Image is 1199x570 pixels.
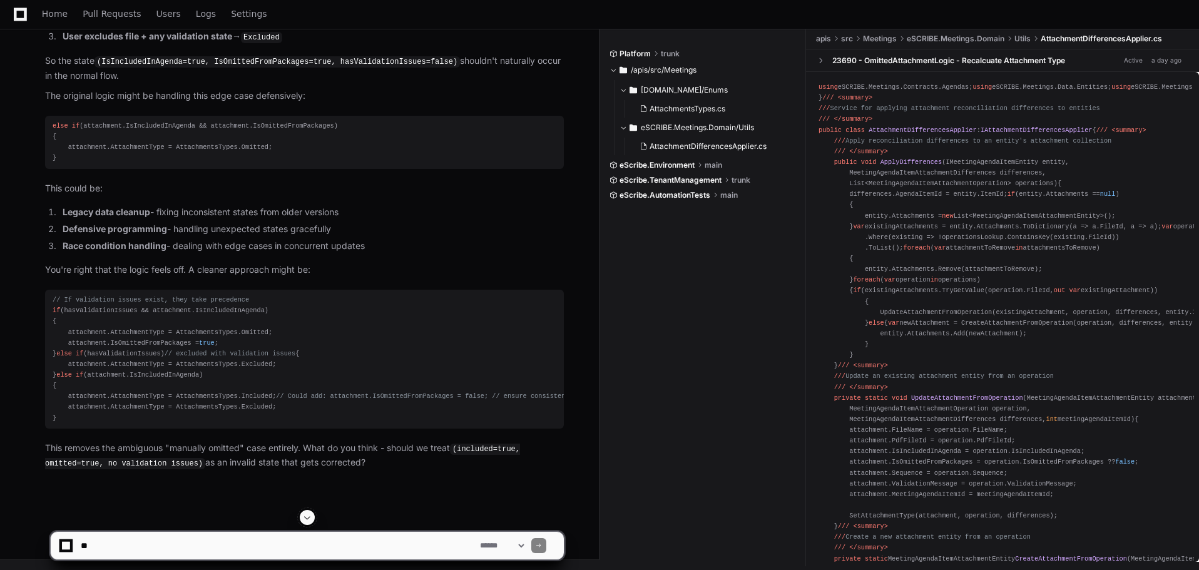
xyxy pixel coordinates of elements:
[819,115,830,123] span: ///
[849,383,888,390] span: </summary>
[59,29,564,44] li: →
[620,118,797,138] button: eSCRIBE.Meetings.Domain/Utils
[241,32,282,43] code: Excluded
[620,190,710,200] span: eScribe.AutomationTests
[63,31,232,41] strong: User excludes file + any validation state
[72,122,79,130] span: if
[641,85,728,95] span: [DOMAIN_NAME]/Enums
[53,296,249,303] span: // If validation issues exist, they take precedence
[834,158,857,166] span: public
[76,350,83,357] span: if
[650,141,767,151] span: AttachmentDifferencesApplier.cs
[53,122,68,130] span: else
[861,158,877,166] span: void
[732,175,750,185] span: trunk
[849,147,888,155] span: </summary>
[56,350,72,357] span: else
[620,80,797,100] button: [DOMAIN_NAME]/Enums
[620,63,627,78] svg: Directory
[53,307,60,314] span: if
[231,10,267,18] span: Settings
[661,49,680,59] span: trunk
[63,240,166,251] strong: Race condition handling
[63,223,167,234] strong: Defensive programming
[42,10,68,18] span: Home
[630,120,637,135] svg: Directory
[972,83,992,91] span: using
[45,89,564,103] p: The original logic might be handling this edge case defensively:
[904,244,931,252] span: foreach
[630,83,637,98] svg: Directory
[1046,415,1057,423] span: int
[853,287,860,294] span: if
[822,94,834,101] span: ///
[931,276,938,283] span: in
[59,205,564,220] li: - fixing inconsistent states from older versions
[635,100,789,118] button: AttachmentsTypes.cs
[1008,190,1015,198] span: if
[819,158,1069,187] span: ( )
[196,10,216,18] span: Logs
[1115,458,1135,466] span: false
[165,350,295,357] span: // excluded with validation issues
[853,222,864,230] span: var
[1161,222,1173,230] span: var
[620,175,722,185] span: eScribe.TenantManagement
[819,104,830,112] span: ///
[650,104,725,114] span: AttachmentsTypes.cs
[45,441,564,471] p: This removes the ambiguous "manually omitted" case entirely. What do you think - should we treat ...
[834,383,845,390] span: ///
[1100,190,1116,198] span: null
[63,206,150,217] strong: Legacy data cleanup
[53,121,556,164] div: (attachment.IsIncludedInAgenda && attachment.IsOmittedFromPackages) { attachment.AttachmentType =...
[819,83,838,91] span: using
[865,394,888,401] span: static
[56,371,72,379] span: else
[863,34,897,44] span: Meetings
[94,56,460,68] code: (IsIncludedInAgenda=true, IsOmittedFromPackages=true, hasValidationIssues=false)
[907,34,1004,44] span: eSCRIBE.Meetings.Domain
[834,394,861,401] span: private
[59,239,564,253] li: - dealing with edge cases in concurrent updates
[841,34,853,44] span: src
[59,222,564,237] li: - handling unexpected states gracefully
[942,211,953,219] span: new
[641,123,754,133] span: eSCRIBE.Meetings.Domain/Utils
[76,371,83,379] span: if
[631,65,696,75] span: /apis/src/Meetings
[1111,83,1131,91] span: using
[705,160,722,170] span: main
[45,181,564,196] p: This could be:
[1111,126,1146,133] span: <summary>
[853,362,887,369] span: <summary>
[834,136,1112,144] span: Apply reconciliation differences to an entity's attachment collection
[834,372,845,380] span: ///
[892,394,907,401] span: void
[1014,34,1031,44] span: Utils
[981,126,1093,133] span: IAttachmentDifferencesApplier
[888,318,899,326] span: var
[834,136,845,144] span: ///
[83,10,141,18] span: Pull Requests
[819,158,1069,187] span: IMeetingAgendaItemEntity entity, MeetingAgendaItemAttachmentDifferences differences, List<Meeting...
[853,276,880,283] span: foreach
[610,60,797,80] button: /apis/src/Meetings
[620,49,651,59] span: Platform
[1015,244,1023,252] span: in
[845,126,865,133] span: class
[834,115,873,123] span: </summary>
[816,34,831,44] span: apis
[838,362,849,369] span: ///
[819,104,1100,112] span: Service for applying attachment reconciliation differences to entities
[869,318,884,326] span: else
[53,295,556,424] div: (hasValidationIssues && attachment.IsIncludedInAgenda) { attachment.AttachmentType = AttachmentsT...
[834,147,845,155] span: ///
[45,54,564,83] p: So the state shouldn't naturally occur in the normal flow.
[1120,54,1146,66] span: Active
[834,372,1054,380] span: Update an existing attachment entity from an operation
[934,244,946,252] span: var
[911,394,1023,401] span: UpdateAttachmentFromOperation
[819,126,842,133] span: public
[880,158,942,166] span: ApplyDifferences
[199,339,215,347] span: true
